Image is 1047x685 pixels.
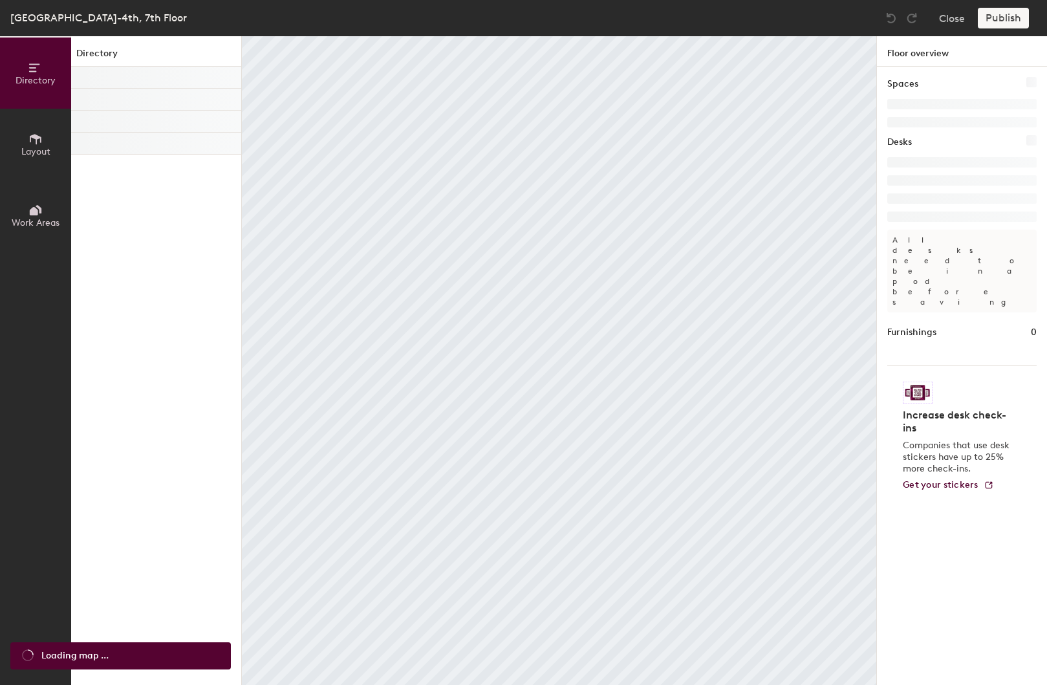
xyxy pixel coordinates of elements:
[16,75,56,86] span: Directory
[12,217,59,228] span: Work Areas
[887,325,936,340] h1: Furnishings
[41,649,109,663] span: Loading map ...
[21,146,50,157] span: Layout
[903,440,1013,475] p: Companies that use desk stickers have up to 25% more check-ins.
[885,12,898,25] img: Undo
[887,230,1037,312] p: All desks need to be in a pod before saving
[71,47,241,67] h1: Directory
[242,36,876,685] canvas: Map
[905,12,918,25] img: Redo
[903,382,933,404] img: Sticker logo
[877,36,1047,67] h1: Floor overview
[887,77,918,91] h1: Spaces
[1031,325,1037,340] h1: 0
[939,8,965,28] button: Close
[887,135,912,149] h1: Desks
[903,479,978,490] span: Get your stickers
[903,409,1013,435] h4: Increase desk check-ins
[10,10,187,26] div: [GEOGRAPHIC_DATA]-4th, 7th Floor
[903,480,994,491] a: Get your stickers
